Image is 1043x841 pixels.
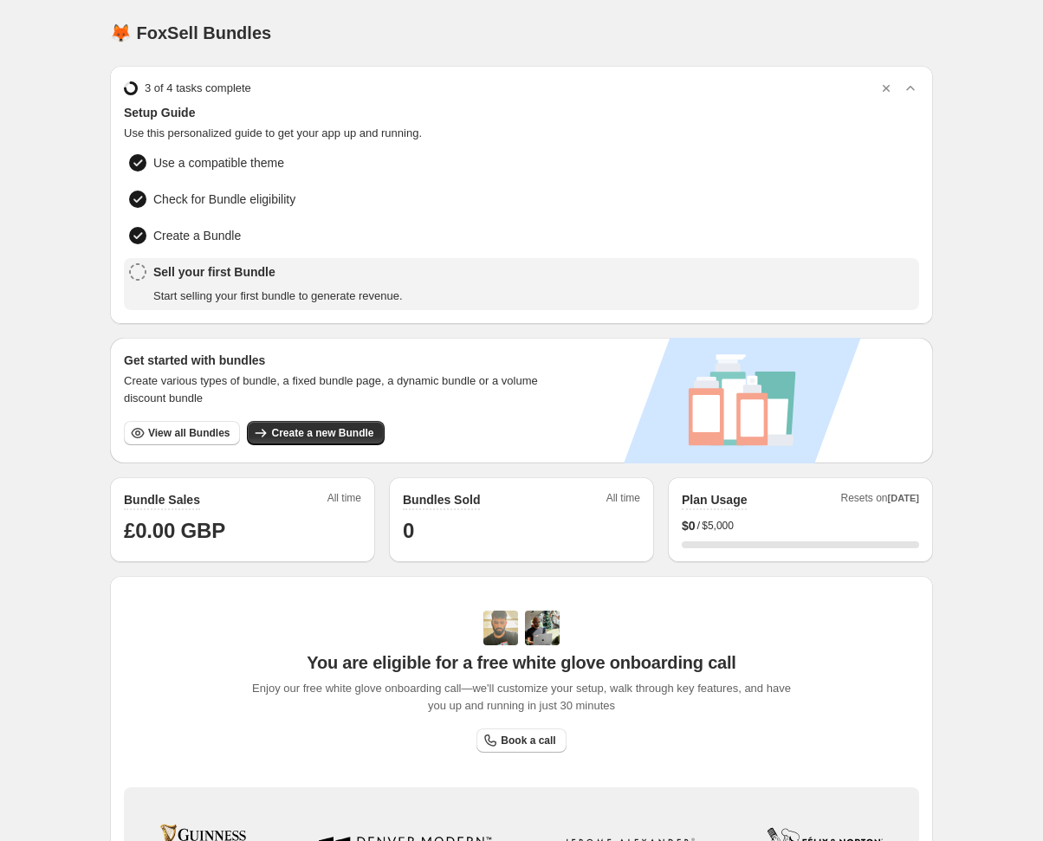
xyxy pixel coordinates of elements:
span: Use a compatible theme [153,154,284,171]
h1: 0 [403,517,640,545]
span: Enjoy our free white glove onboarding call—we'll customize your setup, walk through key features,... [243,680,800,715]
span: Book a call [501,734,555,747]
img: Prakhar [525,611,560,645]
span: Start selling your first bundle to generate revenue. [153,288,403,305]
h2: Plan Usage [682,491,747,508]
span: Resets on [841,491,920,510]
span: [DATE] [888,493,919,503]
span: Check for Bundle eligibility [153,191,295,208]
span: Setup Guide [124,104,919,121]
h2: Bundles Sold [403,491,480,508]
h1: 🦊 FoxSell Bundles [110,23,271,43]
img: Adi [483,611,518,645]
span: Create a Bundle [153,227,241,244]
a: Book a call [476,728,566,753]
h1: £0.00 GBP [124,517,361,545]
span: Sell your first Bundle [153,263,403,281]
h2: Bundle Sales [124,491,200,508]
span: View all Bundles [148,426,230,440]
h3: Get started with bundles [124,352,554,369]
span: All time [606,491,640,510]
button: View all Bundles [124,421,240,445]
div: / [682,517,919,534]
span: 3 of 4 tasks complete [145,80,251,97]
span: $ 0 [682,517,696,534]
span: Use this personalized guide to get your app up and running. [124,125,919,142]
span: All time [327,491,361,510]
span: Create a new Bundle [271,426,373,440]
span: You are eligible for a free white glove onboarding call [307,652,735,673]
button: Create a new Bundle [247,421,384,445]
span: $5,000 [702,519,734,533]
span: Create various types of bundle, a fixed bundle page, a dynamic bundle or a volume discount bundle [124,372,554,407]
